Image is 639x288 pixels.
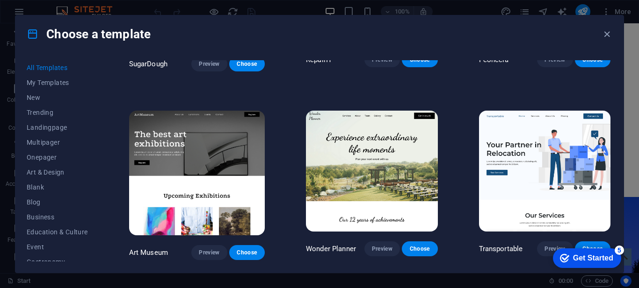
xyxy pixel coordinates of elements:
button: Event [27,239,88,254]
span: Gastronomy [27,258,88,266]
span: Blank [27,183,88,191]
span: Choose [409,245,430,253]
button: Onepager [27,150,88,165]
button: Gastronomy [27,254,88,269]
button: Choose [229,245,265,260]
button: Preview [537,52,573,67]
button: Landingpage [27,120,88,135]
button: Education & Culture [27,225,88,239]
p: Wonder Planner [306,244,356,253]
button: Preview [537,241,573,256]
p: Transportable [479,244,523,253]
div: Get Started 5 items remaining, 0% complete [7,5,76,24]
button: Preview [364,52,400,67]
span: Multipager [27,139,88,146]
h4: Choose a template [27,27,151,42]
button: Choose [575,241,610,256]
div: 5 [69,2,79,11]
span: Education & Culture [27,228,88,236]
button: Blank [27,180,88,195]
span: Preview [199,60,219,68]
span: Preview [372,56,392,63]
span: All Templates [27,64,88,71]
span: Choose [582,56,603,63]
span: Choose [409,56,430,63]
button: Multipager [27,135,88,150]
span: Preview [545,245,565,253]
span: Landingpage [27,124,88,131]
span: Event [27,243,88,251]
p: Art Museum [129,248,168,257]
span: Preview [372,245,392,253]
div: Get Started [28,10,68,19]
span: Choose [237,60,257,68]
span: Business [27,213,88,221]
span: Art & Design [27,169,88,176]
button: Choose [575,52,610,67]
img: Wonder Planner [306,111,437,232]
span: Preview [545,56,565,63]
button: Art & Design [27,165,88,180]
span: My Templates [27,79,88,86]
button: Business [27,210,88,225]
button: Choose [402,52,437,67]
span: Choose [237,249,257,256]
button: All Templates [27,60,88,75]
p: SugarDough [129,59,167,69]
button: Choose [229,56,265,71]
span: Onepager [27,154,88,161]
span: Trending [27,109,88,116]
button: Preview [364,241,400,256]
img: Art Museum [129,111,265,236]
button: Choose [402,241,437,256]
span: Blog [27,198,88,206]
button: New [27,90,88,105]
button: My Templates [27,75,88,90]
button: Blog [27,195,88,210]
img: Transportable [479,111,611,232]
span: Preview [199,249,219,256]
button: Preview [191,245,227,260]
button: Preview [191,56,227,71]
span: New [27,94,88,101]
button: Trending [27,105,88,120]
p: Peoneera [479,55,509,64]
p: RepairIT [306,55,332,64]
